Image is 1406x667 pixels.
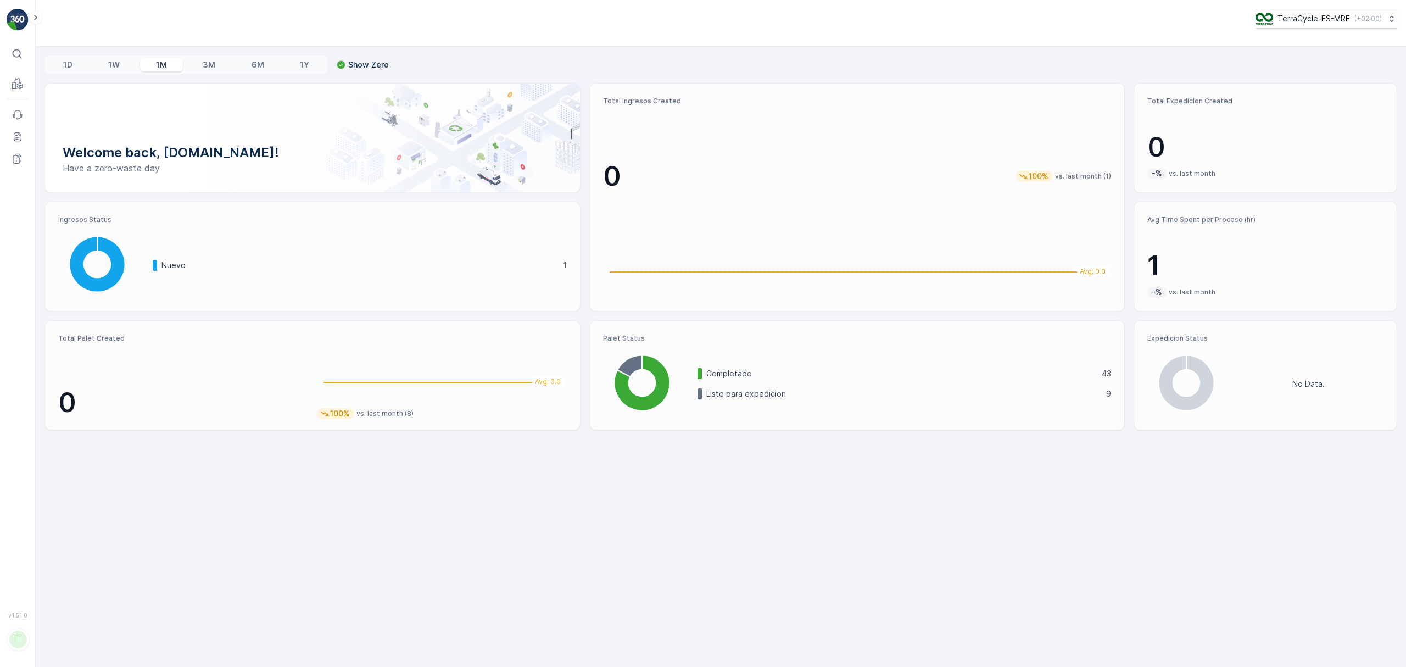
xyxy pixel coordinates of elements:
[603,334,1112,343] p: Palet Status
[1028,171,1050,182] p: 100%
[1147,249,1383,282] p: 1
[356,409,414,418] p: vs. last month (8)
[161,260,556,271] p: Nuevo
[1106,388,1111,399] p: 9
[563,260,567,271] p: 1
[1256,9,1397,29] button: TerraCycle-ES-MRF(+02:00)
[1151,287,1163,298] p: -%
[7,9,29,31] img: logo
[1354,14,1382,23] p: ( +02:00 )
[348,59,389,70] p: Show Zero
[1055,172,1111,181] p: vs. last month (1)
[9,631,27,648] div: TT
[58,334,308,343] p: Total Palet Created
[108,59,120,70] p: 1W
[1151,168,1163,179] p: -%
[58,215,567,224] p: Ingresos Status
[300,59,309,70] p: 1Y
[203,59,215,70] p: 3M
[63,144,562,162] p: Welcome back, [DOMAIN_NAME]!
[1147,131,1383,164] p: 0
[1277,13,1350,24] p: TerraCycle-ES-MRF
[706,388,1100,399] p: Listo para expedicion
[7,612,29,619] span: v 1.51.0
[7,621,29,658] button: TT
[1169,169,1215,178] p: vs. last month
[329,408,351,419] p: 100%
[603,97,1112,105] p: Total Ingresos Created
[1292,379,1325,390] p: No Data.
[58,386,308,419] p: 0
[1147,97,1383,105] p: Total Expedicion Created
[1147,215,1383,224] p: Avg Time Spent per Proceso (hr)
[603,160,621,193] p: 0
[1256,13,1273,25] img: TC_mwK4AaT.png
[1147,334,1383,343] p: Expedicion Status
[1169,288,1215,297] p: vs. last month
[63,59,72,70] p: 1D
[252,59,264,70] p: 6M
[1102,368,1111,379] p: 43
[706,368,1095,379] p: Completado
[156,59,167,70] p: 1M
[63,162,562,175] p: Have a zero-waste day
